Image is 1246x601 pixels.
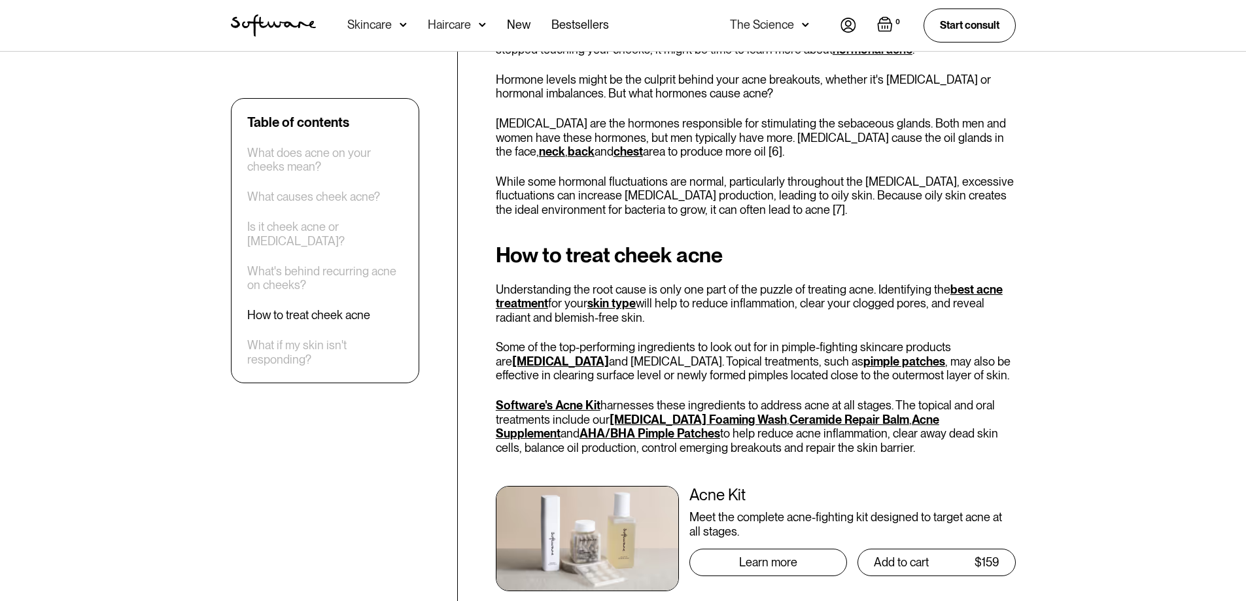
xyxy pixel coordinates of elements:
a: skin type [587,296,636,310]
a: Acne KitMeet the complete acne-fighting kit designed to target acne at all stages.Learn moreAdd t... [496,486,1016,591]
a: Acne Supplement [496,413,939,441]
a: What's behind recurring acne on cheeks? [247,264,403,292]
a: What does acne on your cheeks mean? [247,146,403,174]
div: Skincare [347,18,392,31]
div: The Science [730,18,794,31]
a: Open empty cart [877,16,903,35]
div: Learn more [739,556,797,569]
div: 0 [893,16,903,28]
div: Meet the complete acne-fighting kit designed to target acne at all stages. [689,510,1016,538]
p: harnesses these ingredients to address acne at all stages. The topical and oral treatments includ... [496,398,1016,455]
a: AHA/BHA Pimple Patches [580,426,720,440]
p: Hormone levels might be the culprit behind your acne breakouts, whether it's [MEDICAL_DATA] or ho... [496,73,1016,101]
a: What causes cheek acne? [247,190,380,205]
div: Haircare [428,18,471,31]
h2: How to treat cheek acne [496,243,1016,267]
a: [MEDICAL_DATA] Foaming Wash [610,413,787,426]
a: What if my skin isn't responding? [247,339,403,367]
div: Add to cart [874,556,929,569]
p: Some of the top-performing ingredients to look out for in pimple-fighting skincare products are a... [496,340,1016,383]
p: Understanding the root cause is only one part of the puzzle of treating acne. Identifying the for... [496,283,1016,325]
a: chest [614,145,643,158]
a: neck [539,145,565,158]
img: arrow down [802,18,809,31]
img: arrow down [400,18,407,31]
a: best acne treatment [496,283,1003,311]
img: Software Logo [231,14,316,37]
p: [MEDICAL_DATA] are the hormones responsible for stimulating the sebaceous glands. Both men and wo... [496,116,1016,159]
a: home [231,14,316,37]
a: [MEDICAL_DATA] [512,354,609,368]
a: How to treat cheek acne [247,309,370,323]
a: back [568,145,595,158]
div: Acne Kit [689,486,1016,505]
a: Start consult [924,9,1016,42]
p: While some hormonal fluctuations are normal, particularly throughout the [MEDICAL_DATA], excessiv... [496,175,1016,217]
a: Software's Acne Kit [496,398,600,412]
a: Ceramide Repair Balm [789,413,909,426]
div: Table of contents [247,114,349,130]
a: Is it cheek acne or [MEDICAL_DATA]? [247,220,403,249]
a: pimple patches [863,354,945,368]
img: arrow down [479,18,486,31]
div: $159 [975,556,999,569]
